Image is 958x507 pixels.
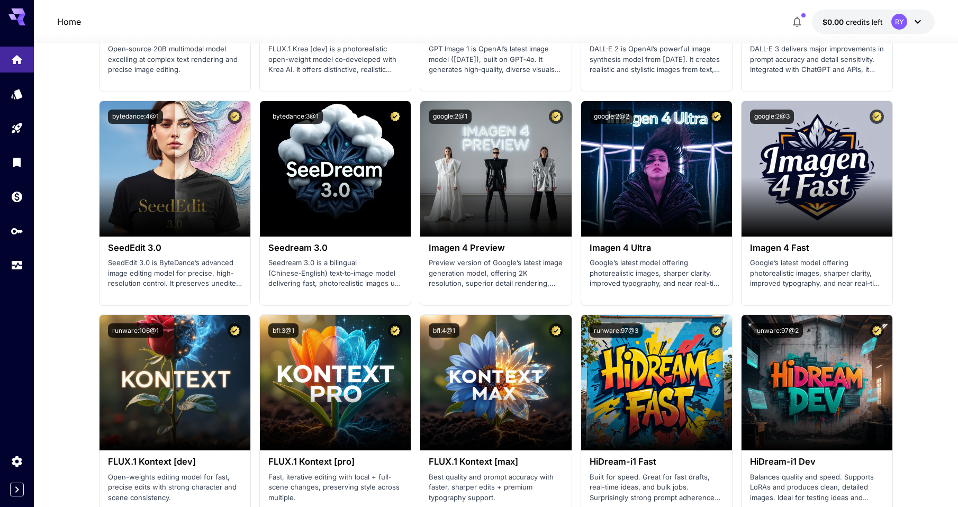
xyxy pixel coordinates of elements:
[581,101,732,237] img: alt
[812,10,935,34] button: $0.00RY
[429,472,563,503] p: Best quality and prompt accuracy with faster, sharper edits + premium typography support.
[549,323,563,338] button: Certified Model – Vetted for best performance and includes a commercial license.
[750,457,884,467] h3: HiDream-i1 Dev
[11,122,23,135] div: Playground
[108,258,242,289] p: SeedEdit 3.0 is ByteDance’s advanced image editing model for precise, high-resolution control. It...
[228,110,242,124] button: Certified Model – Vetted for best performance and includes a commercial license.
[581,315,732,450] img: alt
[10,483,24,496] button: Expand sidebar
[11,87,23,101] div: Models
[268,44,402,75] p: FLUX.1 Krea [dev] is a photorealistic open-weight model co‑developed with Krea AI. It offers dist...
[268,472,402,503] p: Fast, iterative editing with local + full-scene changes, preserving style across multiple.
[388,323,402,338] button: Certified Model – Vetted for best performance and includes a commercial license.
[260,315,411,450] img: alt
[742,315,892,450] img: alt
[57,15,81,28] a: Home
[268,457,402,467] h3: FLUX.1 Kontext [pro]
[429,457,563,467] h3: FLUX.1 Kontext [max]
[823,17,846,26] span: $0.00
[108,243,242,253] h3: SeedEdit 3.0
[420,101,571,237] img: alt
[590,110,634,124] button: google:2@2
[57,15,81,28] nav: breadcrumb
[429,258,563,289] p: Preview version of Google’s latest image generation model, offering 2K resolution, superior detai...
[429,323,459,338] button: bfl:4@1
[228,323,242,338] button: Certified Model – Vetted for best performance and includes a commercial license.
[590,472,724,503] p: Built for speed. Great for fast drafts, real-time ideas, and bulk jobs. Surprisingly strong promp...
[549,110,563,124] button: Certified Model – Vetted for best performance and includes a commercial license.
[11,455,23,468] div: Settings
[11,259,23,272] div: Usage
[823,16,883,28] div: $0.00
[590,243,724,253] h3: Imagen 4 Ultra
[268,258,402,289] p: Seedream 3.0 is a bilingual (Chinese‑English) text‑to‑image model delivering fast, photorealistic...
[108,44,242,75] p: Open‑source 20B multimodal model excelling at complex text rendering and precise image editing.
[590,323,643,338] button: runware:97@3
[590,258,724,289] p: Google’s latest model offering photorealistic images, sharper clarity, improved typography, and n...
[590,44,724,75] p: DALL·E 2 is OpenAI’s powerful image synthesis model from [DATE]. It creates realistic and stylist...
[846,17,883,26] span: credits left
[268,243,402,253] h3: Seedream 3.0
[108,457,242,467] h3: FLUX.1 Kontext [dev]
[11,190,23,203] div: Wallet
[891,14,907,30] div: RY
[870,323,884,338] button: Certified Model – Vetted for best performance and includes a commercial license.
[11,224,23,238] div: API Keys
[709,323,724,338] button: Certified Model – Vetted for best performance and includes a commercial license.
[11,156,23,169] div: Library
[750,472,884,503] p: Balances quality and speed. Supports LoRAs and produces clean, detailed images. Ideal for testing...
[108,472,242,503] p: Open-weights editing model for fast, precise edits with strong character and scene consistency.
[429,44,563,75] p: GPT Image 1 is OpenAI’s latest image model ([DATE]), built on GPT‑4o. It generates high‑quality, ...
[420,315,571,450] img: alt
[750,323,803,338] button: runware:97@2
[260,101,411,237] img: alt
[750,44,884,75] p: DALL·E 3 delivers major improvements in prompt accuracy and detail sensitivity. Integrated with C...
[388,110,402,124] button: Certified Model – Vetted for best performance and includes a commercial license.
[709,110,724,124] button: Certified Model – Vetted for best performance and includes a commercial license.
[268,110,323,124] button: bytedance:3@1
[870,110,884,124] button: Certified Model – Vetted for best performance and includes a commercial license.
[100,315,250,450] img: alt
[108,323,163,338] button: runware:106@1
[750,243,884,253] h3: Imagen 4 Fast
[100,101,250,237] img: alt
[11,50,23,63] div: Home
[268,323,299,338] button: bfl:3@1
[108,110,163,124] button: bytedance:4@1
[750,110,794,124] button: google:2@3
[590,457,724,467] h3: HiDream-i1 Fast
[742,101,892,237] img: alt
[750,258,884,289] p: Google’s latest model offering photorealistic images, sharper clarity, improved typography, and n...
[429,110,472,124] button: google:2@1
[429,243,563,253] h3: Imagen 4 Preview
